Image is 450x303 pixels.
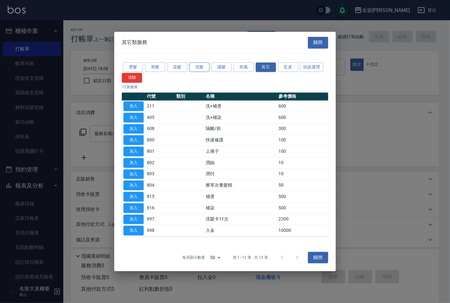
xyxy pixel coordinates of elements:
[277,213,328,225] td: 2200
[204,112,277,123] td: 洗+補染
[145,168,175,180] td: 803
[123,169,144,179] button: 加入
[123,181,144,190] button: 加入
[204,225,277,236] td: 入金
[204,92,277,101] th: 名稱
[277,134,328,146] td: 100
[204,191,277,202] td: 補燙
[189,62,209,72] button: 洗髮
[308,252,328,263] button: 關閉
[204,146,277,157] td: 上捲子
[145,101,175,112] td: 211
[175,92,204,101] th: 類別
[278,62,298,72] button: 瓦皮
[145,134,175,146] td: 800
[123,146,144,156] button: 加入
[308,37,328,48] button: 關閉
[123,192,144,201] button: 加入
[277,191,328,202] td: 500
[277,180,328,191] td: 50
[204,168,277,180] td: 潤付
[123,135,144,145] button: 加入
[122,84,328,90] p: 12 筆服務
[123,124,144,134] button: 加入
[277,202,328,214] td: 500
[204,202,277,214] td: 補染
[233,255,268,261] p: 第 1–12 筆 共 12 筆
[145,62,165,72] button: 剪髮
[277,146,328,157] td: 100
[123,214,144,224] button: 加入
[277,225,328,236] td: 10000
[145,146,175,157] td: 801
[145,213,175,225] td: 997
[123,62,143,72] button: 燙髮
[167,62,187,72] button: 染髮
[145,157,175,169] td: 802
[145,123,175,134] td: 608
[277,157,328,169] td: 10
[277,168,328,180] td: 10
[145,202,175,214] td: 816
[277,112,328,123] td: 600
[204,101,277,112] td: 洗+補燙
[122,40,147,46] span: 其它類服務
[204,157,277,169] td: 潤絲
[204,134,277,146] td: 快速修護
[145,112,175,123] td: 405
[145,225,175,236] td: 998
[256,62,276,72] button: 其它
[300,62,323,72] button: 頭皮護理
[234,62,254,72] button: 吹風
[208,249,223,266] div: 50
[123,203,144,213] button: 加入
[277,92,328,101] th: 參考價格
[204,213,277,225] td: 洗髮卡11次
[211,62,232,72] button: 護髮
[123,226,144,236] button: 加入
[204,123,277,134] td: 隔離/前
[145,92,175,101] th: 代號
[277,123,328,134] td: 300
[277,101,328,112] td: 600
[123,158,144,168] button: 加入
[123,113,144,122] button: 加入
[145,180,175,191] td: 804
[123,101,144,111] button: 加入
[182,255,205,261] p: 每頁顯示數量
[145,191,175,202] td: 815
[122,73,142,83] button: 清除
[204,180,277,191] td: 擦單次養髮精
